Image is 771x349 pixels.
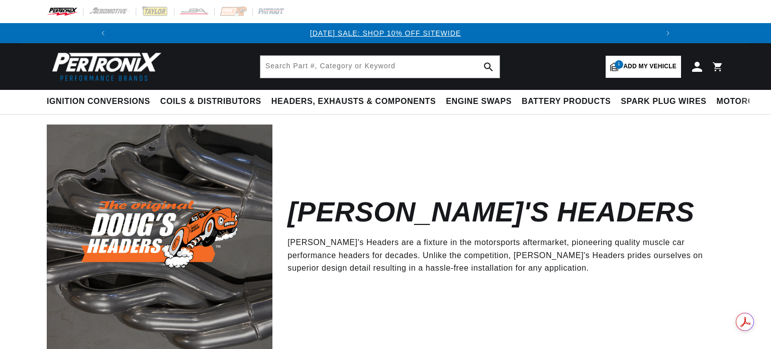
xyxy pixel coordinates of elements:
summary: Engine Swaps [441,90,517,113]
h2: [PERSON_NAME]'s Headers [287,200,694,224]
span: Engine Swaps [446,96,512,107]
summary: Ignition Conversions [47,90,155,113]
span: Headers, Exhausts & Components [271,96,436,107]
summary: Battery Products [517,90,616,113]
summary: Spark Plug Wires [616,90,711,113]
span: Spark Plug Wires [621,96,706,107]
span: 1 [615,60,623,69]
div: Announcement [113,28,658,39]
a: [DATE] SALE: SHOP 10% OFF SITEWIDE [310,29,461,37]
input: Search Part #, Category or Keyword [260,56,500,78]
button: Translation missing: en.sections.announcements.previous_announcement [93,23,113,43]
span: Coils & Distributors [160,96,261,107]
summary: Coils & Distributors [155,90,266,113]
img: Pertronix [47,49,162,84]
summary: Headers, Exhausts & Components [266,90,441,113]
a: 1Add my vehicle [606,56,681,78]
button: Translation missing: en.sections.announcements.next_announcement [658,23,678,43]
div: 1 of 3 [113,28,658,39]
slideshow-component: Translation missing: en.sections.announcements.announcement_bar [22,23,749,43]
button: search button [477,56,500,78]
span: Ignition Conversions [47,96,150,107]
p: [PERSON_NAME]'s Headers are a fixture in the motorsports aftermarket, pioneering quality muscle c... [287,236,709,275]
span: Battery Products [522,96,611,107]
span: Add my vehicle [623,62,677,71]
